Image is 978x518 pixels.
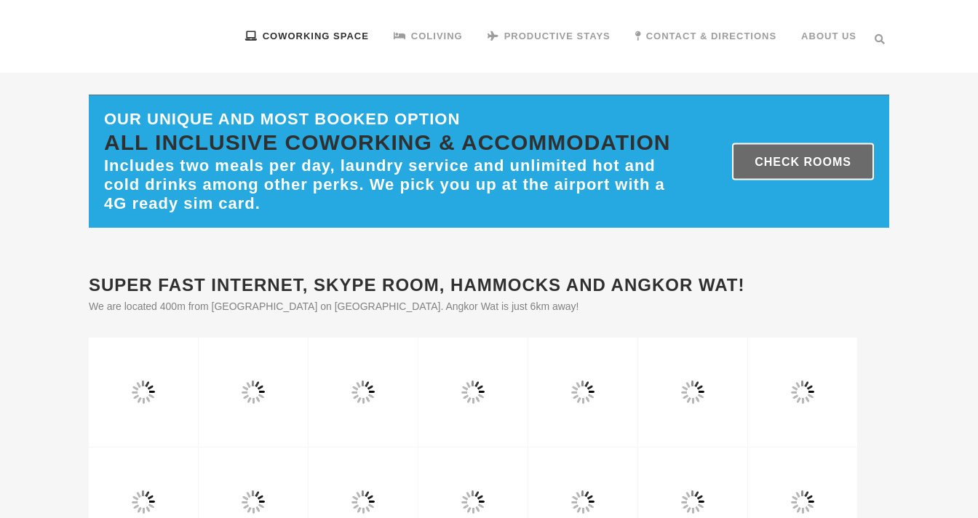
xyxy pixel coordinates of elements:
[104,129,682,156] h1: ALL INCLUSIVE COWORKING & ACCOMMODATION
[89,297,889,316] p: We are located 400m from [GEOGRAPHIC_DATA] on [GEOGRAPHIC_DATA]. Angkor Wat is just 6km away!
[89,273,889,297] h2: Super Fast Internet, Skype room, hammocks and Angkor Wat!
[104,110,682,213] div: OUR UNIQUE AND MOST BOOKED OPTION
[263,31,369,41] span: Coworking Space
[732,143,874,180] a: Check rooms
[411,31,463,41] span: Coliving
[104,156,665,212] span: Includes two meals per day, laundry service and unlimited hot and cold drinks among other perks. ...
[801,31,856,41] span: About us
[504,31,611,41] span: Productive Stays
[646,31,776,41] span: Contact & Directions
